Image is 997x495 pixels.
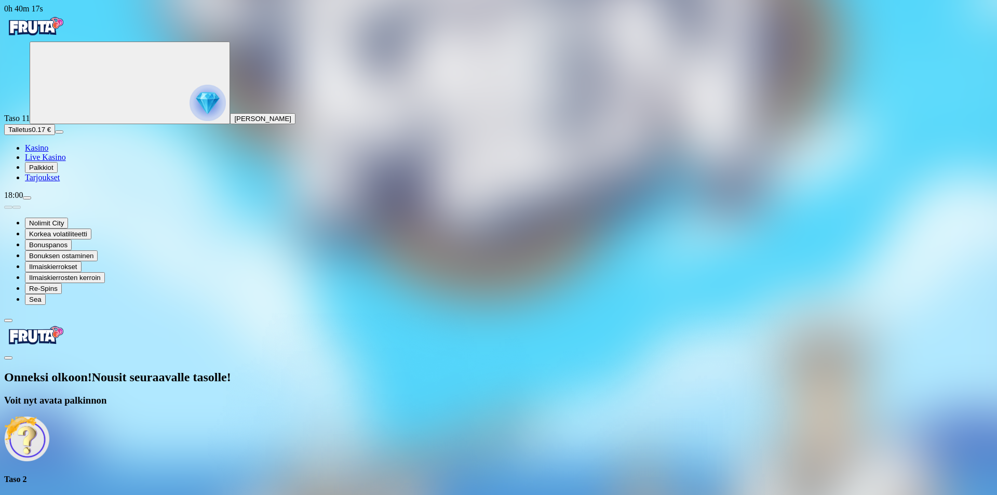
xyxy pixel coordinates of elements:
[4,370,92,384] span: Onneksi olkoon!
[4,14,66,39] img: Fruta
[29,274,101,282] span: Ilmaiskierrosten kerroin
[4,323,66,349] img: Fruta
[4,475,993,484] h4: Taso 2
[25,153,66,162] a: poker-chip iconLive Kasino
[25,283,62,294] button: Re-Spins
[25,173,60,182] a: gift-inverted iconTarjoukset
[12,206,21,209] button: next slide
[4,14,993,182] nav: Primary
[25,143,48,152] span: Kasino
[4,341,66,350] a: Fruta
[4,32,66,41] a: Fruta
[29,164,53,171] span: Palkkiot
[25,153,66,162] span: Live Kasino
[29,241,68,249] span: Bonuspanos
[25,272,105,283] button: Ilmaiskierrosten kerroin
[25,162,58,173] button: reward iconPalkkiot
[29,263,77,271] span: Ilmaiskierrokset
[32,126,51,133] span: 0.17 €
[25,294,46,305] button: Sea
[29,285,58,292] span: Re-Spins
[25,261,82,272] button: Ilmaiskierrokset
[190,85,226,121] img: reward progress
[29,219,64,227] span: Nolimit City
[4,4,43,13] span: user session time
[25,229,91,239] button: Korkea volatiliteetti
[4,191,23,199] span: 18:00
[55,130,63,133] button: menu
[29,252,93,260] span: Bonuksen ostaminen
[92,370,231,384] span: Nousit seuraavalle tasolle!
[4,206,12,209] button: prev slide
[4,319,12,322] button: chevron-left icon
[4,124,55,135] button: Talletusplus icon0.17 €
[4,114,30,123] span: Taso 11
[234,115,291,123] span: [PERSON_NAME]
[4,356,12,359] button: close
[8,126,32,133] span: Talletus
[230,113,295,124] button: [PERSON_NAME]
[4,395,993,406] h3: Voit nyt avata palkinnon
[25,173,60,182] span: Tarjoukset
[4,416,50,462] img: Unlock reward icon
[29,296,42,303] span: Sea
[23,196,31,199] button: menu
[25,218,68,229] button: Nolimit City
[25,143,48,152] a: diamond iconKasino
[29,230,87,238] span: Korkea volatiliteetti
[30,42,230,124] button: reward progress
[25,239,72,250] button: Bonuspanos
[25,250,98,261] button: Bonuksen ostaminen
